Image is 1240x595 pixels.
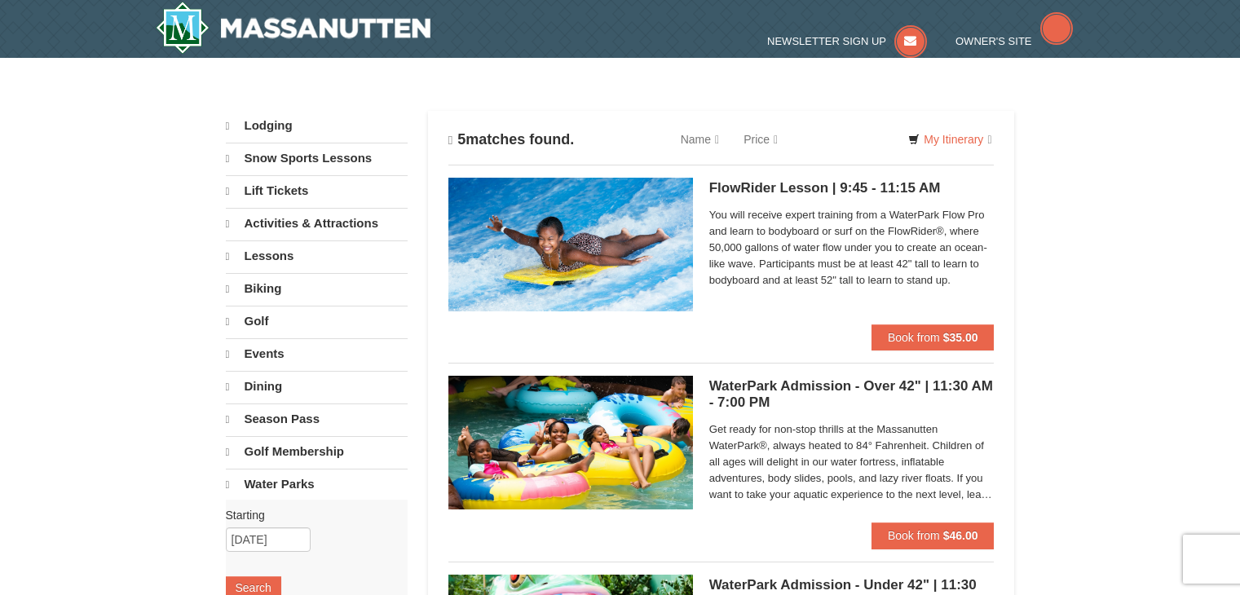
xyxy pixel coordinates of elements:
[888,529,940,542] span: Book from
[226,507,395,523] label: Starting
[226,436,408,467] a: Golf Membership
[709,378,995,411] h5: WaterPark Admission - Over 42" | 11:30 AM - 7:00 PM
[226,338,408,369] a: Events
[872,324,995,350] button: Book from $35.00
[767,35,886,47] span: Newsletter Sign Up
[709,207,995,289] span: You will receive expert training from a WaterPark Flow Pro and learn to bodyboard or surf on the ...
[226,143,408,174] a: Snow Sports Lessons
[226,240,408,271] a: Lessons
[226,208,408,239] a: Activities & Attractions
[226,175,408,206] a: Lift Tickets
[955,35,1073,47] a: Owner's Site
[226,306,408,337] a: Golf
[767,35,927,47] a: Newsletter Sign Up
[888,331,940,344] span: Book from
[709,421,995,503] span: Get ready for non-stop thrills at the Massanutten WaterPark®, always heated to 84° Fahrenheit. Ch...
[226,403,408,434] a: Season Pass
[156,2,431,54] a: Massanutten Resort
[226,273,408,304] a: Biking
[943,331,978,344] strong: $35.00
[226,111,408,141] a: Lodging
[448,376,693,509] img: 6619917-1560-394ba125.jpg
[709,180,995,196] h5: FlowRider Lesson | 9:45 - 11:15 AM
[226,371,408,402] a: Dining
[448,178,693,311] img: 6619917-216-363963c7.jpg
[898,127,1002,152] a: My Itinerary
[731,123,790,156] a: Price
[226,469,408,500] a: Water Parks
[156,2,431,54] img: Massanutten Resort Logo
[943,529,978,542] strong: $46.00
[955,35,1032,47] span: Owner's Site
[669,123,731,156] a: Name
[872,522,995,549] button: Book from $46.00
